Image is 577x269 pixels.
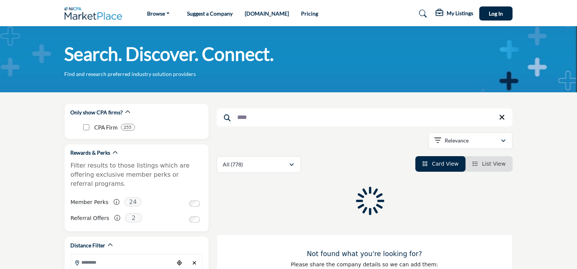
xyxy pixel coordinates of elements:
span: Card View [432,161,458,167]
button: All (778) [217,156,301,173]
span: List View [482,161,506,167]
h2: Only show CPA firms? [71,109,123,116]
label: Referral Offers [71,212,109,225]
span: Log In [489,10,503,17]
div: 255 Results For CPA Firm [121,124,135,131]
a: View List [472,161,506,167]
h5: My Listings [447,10,474,17]
a: Search [412,8,432,20]
span: Please share the company details so we can add them: [291,261,438,267]
p: All (778) [223,161,243,168]
label: Member Perks [71,196,109,209]
a: Pricing [301,10,318,17]
a: View Card [422,161,459,167]
input: Switch to Referral Offers [189,217,200,223]
div: My Listings [436,9,474,18]
a: [DOMAIN_NAME] [245,10,289,17]
input: CPA Firm checkbox [83,124,89,130]
p: CPA Firm: CPA Firm [95,123,118,132]
a: Browse [142,8,175,19]
li: List View [466,156,513,172]
h3: Not found what you're looking for? [232,250,497,258]
input: Switch to Member Perks [189,201,200,207]
button: Relevance [428,132,513,149]
p: Filter results to those listings which are offering exclusive member perks or referral programs. [71,161,203,188]
span: 2 [125,213,142,223]
span: 24 [124,197,141,207]
button: Log In [479,6,513,21]
img: Site Logo [65,7,126,20]
h2: Distance Filter [71,242,106,249]
p: Find and research preferred industry solution providers [65,70,196,78]
input: Search Keyword [217,108,513,127]
h1: Search. Discover. Connect. [65,42,274,66]
b: 255 [124,125,132,130]
li: Card View [415,156,466,172]
h2: Rewards & Perks [71,149,111,157]
a: Suggest a Company [187,10,233,17]
p: Relevance [445,137,469,144]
